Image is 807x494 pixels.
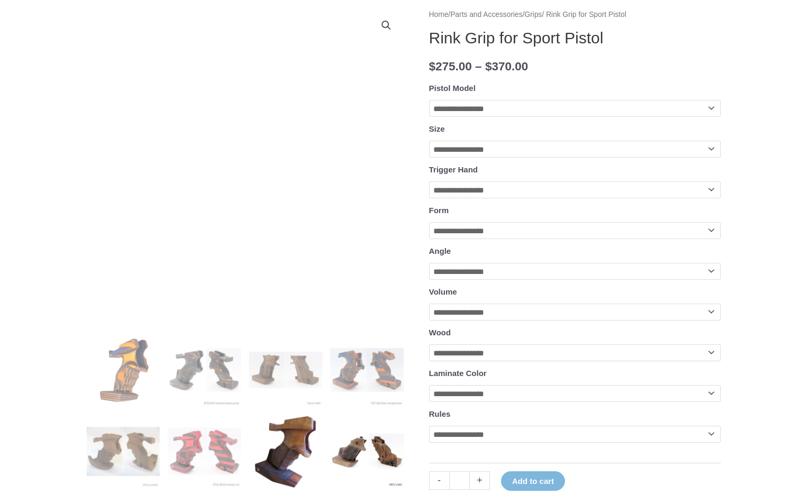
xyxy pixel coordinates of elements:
span: $ [485,60,492,73]
label: Trigger Hand [429,165,478,174]
label: Pistol Model [429,84,476,93]
label: Laminate Color [429,369,487,378]
button: Add to cart [501,471,565,491]
img: Rink Grip for Sport Pistol - Image 7 [249,415,322,488]
a: Grips [525,11,542,19]
img: Rink Grip for Sport Pistol - Image 5 [87,415,160,488]
img: Rink Grip for Sport Pistol - Image 2 [168,333,241,407]
nav: Breadcrumb [429,8,721,22]
span: $ [429,60,436,73]
a: + [470,471,490,490]
bdi: 370.00 [485,60,528,73]
img: Rink Grip for Sport Pistol - Image 4 [330,333,404,407]
a: - [429,471,449,490]
img: Rink Grip for Sport Pistol - Image 6 [168,415,241,488]
label: Volume [429,287,457,296]
label: Wood [429,328,451,337]
label: Angle [429,246,451,255]
h1: Rink Grip for Sport Pistol [429,29,721,48]
input: Product quantity [449,471,470,490]
a: Home [429,11,449,19]
img: Rink Grip for Sport Pistol [87,333,160,407]
label: Size [429,124,445,133]
span: – [475,60,482,73]
img: Rink Sport Pistol Grip [330,415,404,488]
bdi: 275.00 [429,60,472,73]
img: Rink Grip for Sport Pistol - Image 3 [249,333,322,407]
a: Parts and Accessories [450,11,523,19]
label: Rules [429,409,451,418]
a: View full-screen image gallery [377,16,396,35]
label: Form [429,206,449,215]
